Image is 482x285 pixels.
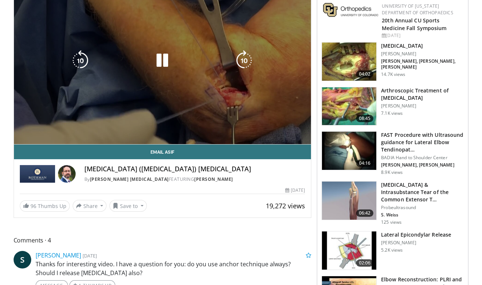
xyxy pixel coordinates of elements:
[14,145,311,159] a: Email Asif
[322,181,464,225] a: 06:42 [MEDICAL_DATA] & Intrasubstance Tear of the Common Extensor T… Probeultrasound S. Weiss 125...
[381,212,464,218] p: S. Weiss
[109,200,147,212] button: Save to
[73,200,107,212] button: Share
[381,169,403,175] p: 8.9K views
[322,43,376,81] img: 9fe33de0-e486-4ae2-8f37-6336057f1190.150x105_q85_crop-smart_upscale.jpg
[381,247,403,253] p: 5.2K views
[381,58,464,70] p: [PERSON_NAME], [PERSON_NAME], [PERSON_NAME]
[356,259,374,267] span: 02:06
[381,155,464,161] p: BADIA Hand to Shoulder Center
[381,103,464,109] p: [PERSON_NAME]
[356,209,374,217] span: 06:42
[285,187,305,194] div: [DATE]
[30,202,36,209] span: 96
[356,115,374,122] span: 08:45
[381,42,464,50] h3: [MEDICAL_DATA]
[322,87,464,126] a: 08:45 Arthroscopic Treatment of [MEDICAL_DATA] [PERSON_NAME] 7.1K views
[322,87,376,125] img: a46ba35e-14f0-4027-84ff-bbe80d489834.150x105_q85_crop-smart_upscale.jpg
[381,51,464,57] p: [PERSON_NAME]
[381,72,405,77] p: 14.7K views
[381,181,464,203] h3: [MEDICAL_DATA] & Intrasubstance Tear of the Common Extensor T…
[36,260,312,277] p: Thanks for interesting video. I have a question for you: do you use anchor technique always? Shou...
[83,252,97,259] small: [DATE]
[381,231,451,238] h3: Lateral Epicondylar Release
[382,17,446,32] a: 20th Annual CU Sports Medicine Fall Symposium
[20,165,55,183] img: Rothman Hand Surgery
[322,182,376,220] img: 92165b0e-0b28-450d-9733-bef906a933be.150x105_q85_crop-smart_upscale.jpg
[14,251,31,268] a: S
[381,240,451,246] p: [PERSON_NAME]
[84,176,305,183] div: By FEATURING
[356,70,374,78] span: 04:02
[382,3,453,16] a: University of [US_STATE] Department of Orthopaedics
[84,165,305,173] h4: [MEDICAL_DATA] ([MEDICAL_DATA]) [MEDICAL_DATA]
[323,3,378,17] img: 355603a8-37da-49b6-856f-e00d7e9307d3.png.150x105_q85_autocrop_double_scale_upscale_version-0.2.png
[322,231,464,270] a: 02:06 Lateral Epicondylar Release [PERSON_NAME] 5.2K views
[356,160,374,167] span: 04:16
[381,131,464,153] h3: FAST Procedure with Ultrasound guidance for Lateral Elbow Tendinopat…
[90,176,169,182] a: [PERSON_NAME] [MEDICAL_DATA]
[381,219,402,225] p: 125 views
[266,201,305,210] span: 19,272 views
[20,200,70,212] a: 96 Thumbs Up
[322,131,464,175] a: 04:16 FAST Procedure with Ultrasound guidance for Lateral Elbow Tendinopat… BADIA Hand to Shoulde...
[381,110,403,116] p: 7.1K views
[322,42,464,81] a: 04:02 [MEDICAL_DATA] [PERSON_NAME] [PERSON_NAME], [PERSON_NAME], [PERSON_NAME] 14.7K views
[381,205,464,211] p: Probeultrasound
[382,32,462,39] div: [DATE]
[14,235,312,245] span: Comments 4
[194,176,233,182] a: [PERSON_NAME]
[36,251,81,259] a: [PERSON_NAME]
[322,132,376,170] img: E-HI8y-Omg85H4KX4xMDoxOjBzMTt2bJ_4.150x105_q85_crop-smart_upscale.jpg
[381,87,464,102] h3: Arthroscopic Treatment of [MEDICAL_DATA]
[381,162,464,168] p: [PERSON_NAME], [PERSON_NAME]
[58,165,76,183] img: Avatar
[322,231,376,270] img: adcd154a-ceda-47a5-b93b-a1cc0a93ffa2.150x105_q85_crop-smart_upscale.jpg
